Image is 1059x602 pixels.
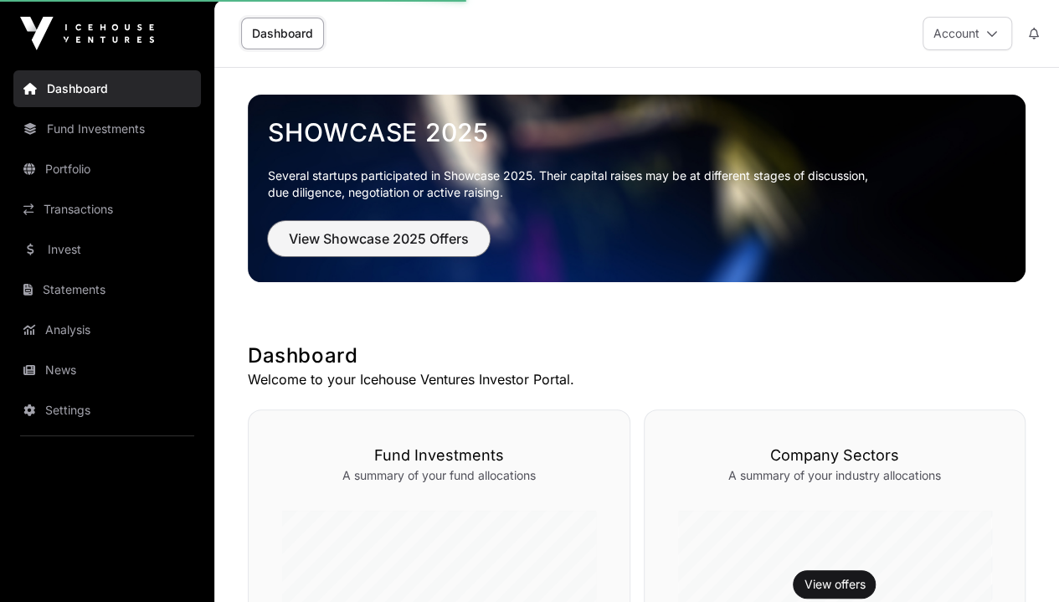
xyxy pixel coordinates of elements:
[13,111,201,147] a: Fund Investments
[282,467,596,484] p: A summary of your fund allocations
[268,167,1005,201] p: Several startups participated in Showcase 2025. Their capital raises may be at different stages o...
[923,17,1012,50] button: Account
[13,271,201,308] a: Statements
[975,522,1059,602] iframe: Chat Widget
[13,191,201,228] a: Transactions
[248,342,1026,369] h1: Dashboard
[268,221,490,256] button: View Showcase 2025 Offers
[13,151,201,188] a: Portfolio
[20,17,154,50] img: Icehouse Ventures Logo
[793,570,876,599] button: View offers
[13,352,201,388] a: News
[13,392,201,429] a: Settings
[241,18,324,49] a: Dashboard
[13,70,201,107] a: Dashboard
[289,229,469,249] span: View Showcase 2025 Offers
[248,369,1026,389] p: Welcome to your Icehouse Ventures Investor Portal.
[13,231,201,268] a: Invest
[678,444,992,467] h3: Company Sectors
[268,238,490,255] a: View Showcase 2025 Offers
[13,311,201,348] a: Analysis
[268,117,1005,147] a: Showcase 2025
[248,95,1026,282] img: Showcase 2025
[678,467,992,484] p: A summary of your industry allocations
[282,444,596,467] h3: Fund Investments
[804,576,865,593] a: View offers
